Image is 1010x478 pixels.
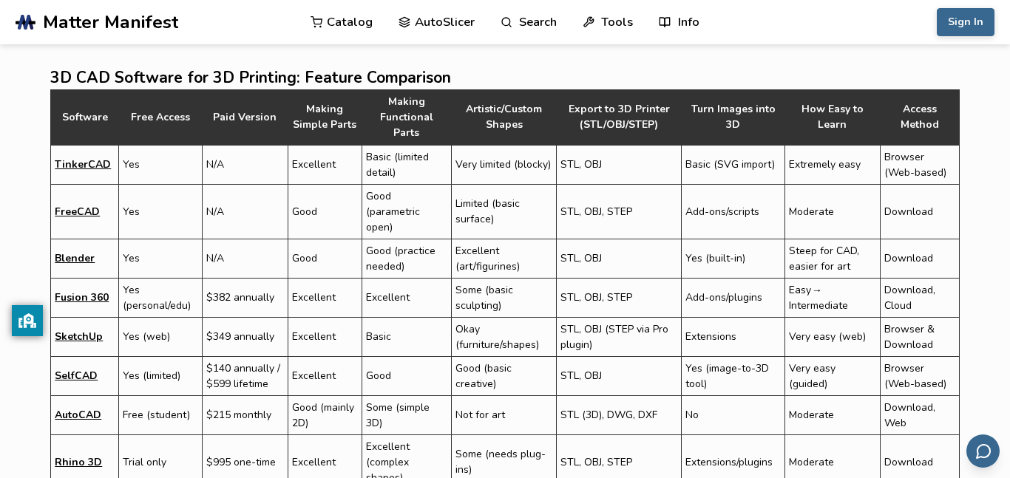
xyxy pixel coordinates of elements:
td: N/A [203,239,288,278]
td: Not for art [452,395,557,434]
td: Extensions [682,317,784,356]
td: Easy → Intermediate [785,278,881,317]
td: N/A [203,184,288,239]
td: Very easy (web) [785,317,881,356]
td: Excellent [288,278,362,317]
td: No [682,395,784,434]
td: $140 annually / $599 lifetime [203,356,288,395]
td: STL, OBJ (STEP via Pro plugin) [557,317,682,356]
td: Good [288,184,362,239]
td: Limited (basic surface) [452,184,557,239]
td: Browser & Download [881,317,960,356]
td: Basic (SVG import) [682,145,784,184]
td: Good [288,239,362,278]
th: Export to 3D Printer (STL/OBJ/STEP) [557,89,682,145]
td: Add-ons/plugins [682,278,784,317]
td: $215 monthly [203,395,288,434]
td: Yes [119,184,203,239]
a: SelfCAD [55,368,98,383]
td: Moderate [785,395,881,434]
th: Software [50,89,119,145]
td: Yes [119,239,203,278]
a: AutoCAD [55,407,101,423]
td: $382 annually [203,278,288,317]
td: Excellent [362,278,453,317]
th: Paid Version [203,89,288,145]
td: Okay (furniture/shapes) [452,317,557,356]
button: Send feedback via email [966,434,1000,468]
td: Download, Cloud [881,278,960,317]
th: Turn Images into 3D [682,89,784,145]
td: Yes (image-to-3D tool) [682,356,784,395]
button: Sign In [937,8,994,36]
a: FreeCAD [55,204,100,219]
td: Steep for CAD, easier for art [785,239,881,278]
td: Download [881,184,960,239]
td: STL (3D), DWG, DXF [557,395,682,434]
td: Yes (personal/edu) [119,278,203,317]
td: Extremely easy [785,145,881,184]
td: STL, OBJ [557,239,682,278]
td: Very limited (blocky) [452,145,557,184]
td: STL, OBJ, STEP [557,184,682,239]
td: $349 annually [203,317,288,356]
td: Yes [119,145,203,184]
td: Good (parametric open) [362,184,453,239]
td: Excellent [288,145,362,184]
td: Some (simple 3D) [362,395,453,434]
span: Matter Manifest [43,12,178,33]
td: Basic [362,317,453,356]
td: N/A [203,145,288,184]
td: Free (student) [119,395,203,434]
td: Good [362,356,453,395]
a: Fusion 360 [55,290,109,305]
th: Access Method [881,89,960,145]
td: Yes (built-in) [682,239,784,278]
td: Browser (Web-based) [881,145,960,184]
td: Excellent (art/figurines) [452,239,557,278]
td: Good (practice needed) [362,239,453,278]
td: STL, OBJ [557,356,682,395]
td: Add-ons/scripts [682,184,784,239]
th: Free Access [119,89,203,145]
td: Very easy (guided) [785,356,881,395]
th: How Easy to Learn [785,89,881,145]
td: Download [881,239,960,278]
button: privacy banner [12,305,43,336]
td: Browser (Web-based) [881,356,960,395]
td: Excellent [288,356,362,395]
a: SketchUp [55,329,103,344]
td: Excellent [288,317,362,356]
th: Making Functional Parts [362,89,453,145]
th: Making Simple Parts [288,89,362,145]
td: Good (mainly 2D) [288,395,362,434]
td: Moderate [785,184,881,239]
td: Download, Web [881,395,960,434]
td: STL, OBJ, STEP [557,278,682,317]
a: Rhino 3D [55,454,102,470]
a: Blender [55,250,95,266]
td: Some (basic sculpting) [452,278,557,317]
td: Yes (limited) [119,356,203,395]
td: Yes (web) [119,317,203,356]
td: Basic (limited detail) [362,145,453,184]
td: STL, OBJ [557,145,682,184]
th: Artistic/Custom Shapes [452,89,557,145]
a: TinkerCAD [55,157,111,172]
td: Good (basic creative) [452,356,557,395]
h2: 3D CAD Software for 3D Printing: Feature Comparison [50,66,959,89]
